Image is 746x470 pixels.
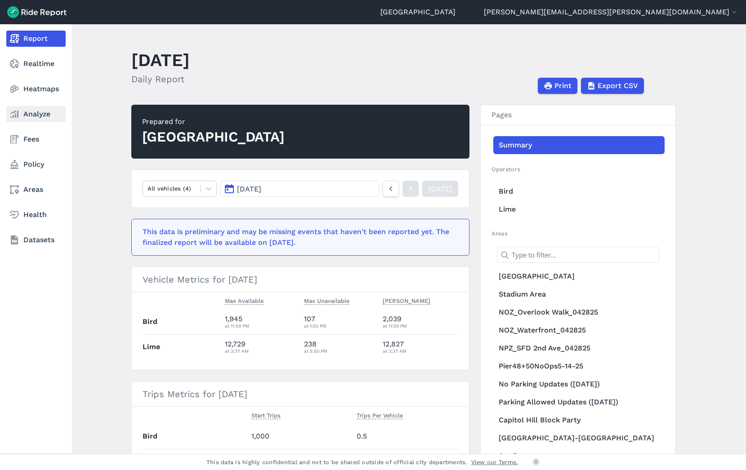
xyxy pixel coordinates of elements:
button: Start Trips [251,410,281,421]
a: Pier48+50NoOps5-14-25 [493,357,665,375]
div: [GEOGRAPHIC_DATA] [142,127,285,147]
div: 12,729 [225,339,297,355]
h3: Pages [481,105,675,125]
span: Max Available [225,296,264,305]
a: Health [6,207,66,223]
h3: Trips Metrics for [DATE] [132,381,469,407]
a: Areas [6,182,66,198]
a: Stadiums [493,447,665,465]
div: at 3:37 AM [383,347,458,355]
button: [DATE] [220,181,379,197]
input: Type to filter... [497,247,659,263]
button: Max Unavailable [304,296,349,306]
div: 2,039 [383,314,458,330]
a: Analyze [6,106,66,122]
a: View our Terms. [471,458,518,466]
th: Bird [143,310,222,334]
div: 12,827 [383,339,458,355]
h2: Daily Report [131,72,190,86]
td: 0.5 [353,424,458,449]
th: Bird [143,424,248,449]
div: 107 [304,314,376,330]
span: Max Unavailable [304,296,349,305]
a: No Parking Updates ([DATE]) [493,375,665,393]
div: Prepared for [142,116,285,127]
div: at 5:50 PM [304,347,376,355]
a: Stadium Area [493,285,665,303]
span: Start Trips [251,410,281,419]
button: Export CSV [581,78,644,94]
button: [PERSON_NAME] [383,296,430,306]
button: Print [538,78,577,94]
button: [PERSON_NAME][EMAIL_ADDRESS][PERSON_NAME][DOMAIN_NAME] [484,7,739,18]
a: Heatmaps [6,81,66,97]
a: Bird [493,182,665,200]
h3: Vehicle Metrics for [DATE] [132,267,469,292]
span: Print [554,80,572,91]
h2: Areas [491,229,665,238]
a: [GEOGRAPHIC_DATA] [493,267,665,285]
div: at 1:03 PM [304,322,376,330]
a: Policy [6,156,66,173]
div: This data is preliminary and may be missing events that haven't been reported yet. The finalized ... [143,226,453,248]
span: [DATE] [237,185,261,193]
a: Realtime [6,56,66,72]
span: [PERSON_NAME] [383,296,430,305]
span: Trips Per Vehicle [357,410,403,419]
a: Lime [493,200,665,218]
a: Parking Allowed Updates ([DATE]) [493,393,665,411]
a: NOZ_Overlook Walk_042825 [493,303,665,321]
div: 1,945 [225,314,297,330]
a: Report [6,31,66,47]
h1: [DATE] [131,48,190,72]
div: 238 [304,339,376,355]
a: Fees [6,131,66,147]
div: at 3:37 AM [225,347,297,355]
span: Export CSV [598,80,638,91]
th: Lime [143,334,222,359]
a: [GEOGRAPHIC_DATA]-[GEOGRAPHIC_DATA] [493,429,665,447]
a: Summary [493,136,665,154]
a: NPZ_SFD 2nd Ave_042825 [493,339,665,357]
button: Trips Per Vehicle [357,410,403,421]
a: [DATE] [422,181,458,197]
div: at 11:59 PM [225,322,297,330]
div: at 11:59 PM [383,322,458,330]
h2: Operators [491,165,665,173]
a: Datasets [6,232,66,248]
a: NOZ_Waterfront_042825 [493,321,665,339]
td: 1,000 [248,424,353,449]
a: [GEOGRAPHIC_DATA] [380,7,456,18]
a: Capitol Hill Block Party [493,411,665,429]
button: Max Available [225,296,264,306]
img: Ride Report [7,6,67,18]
